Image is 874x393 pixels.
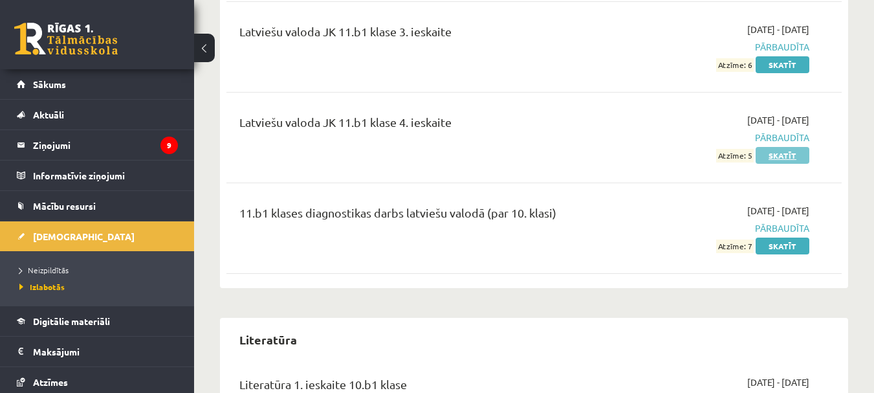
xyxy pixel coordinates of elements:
[33,161,178,190] legend: Informatīvie ziņojumi
[33,78,66,90] span: Sākums
[17,306,178,336] a: Digitālie materiāli
[17,191,178,221] a: Mācību resursi
[33,376,68,388] span: Atzīmes
[716,58,754,72] span: Atzīme: 6
[14,23,118,55] a: Rīgas 1. Tālmācības vidusskola
[160,137,178,154] i: 9
[19,264,181,276] a: Neizpildītās
[17,100,178,129] a: Aktuāli
[33,109,64,120] span: Aktuāli
[33,337,178,366] legend: Maksājumi
[19,281,181,293] a: Izlabotās
[226,324,310,355] h2: Literatūra
[756,238,809,254] a: Skatīt
[716,149,754,163] span: Atzīme: 5
[19,282,65,292] span: Izlabotās
[17,337,178,366] a: Maksājumi
[239,113,613,137] div: Latviešu valoda JK 11.b1 klase 4. ieskaite
[33,230,135,242] span: [DEMOGRAPHIC_DATA]
[19,265,69,275] span: Neizpildītās
[747,23,809,36] span: [DATE] - [DATE]
[33,315,110,327] span: Digitālie materiāli
[17,161,178,190] a: Informatīvie ziņojumi
[716,240,754,253] span: Atzīme: 7
[632,40,809,54] span: Pārbaudīta
[747,113,809,127] span: [DATE] - [DATE]
[756,147,809,164] a: Skatīt
[747,204,809,218] span: [DATE] - [DATE]
[239,204,613,228] div: 11.b1 klases diagnostikas darbs latviešu valodā (par 10. klasi)
[33,130,178,160] legend: Ziņojumi
[239,23,613,47] div: Latviešu valoda JK 11.b1 klase 3. ieskaite
[17,130,178,160] a: Ziņojumi9
[17,69,178,99] a: Sākums
[632,221,809,235] span: Pārbaudīta
[33,200,96,212] span: Mācību resursi
[747,376,809,389] span: [DATE] - [DATE]
[632,131,809,144] span: Pārbaudīta
[756,56,809,73] a: Skatīt
[17,221,178,251] a: [DEMOGRAPHIC_DATA]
